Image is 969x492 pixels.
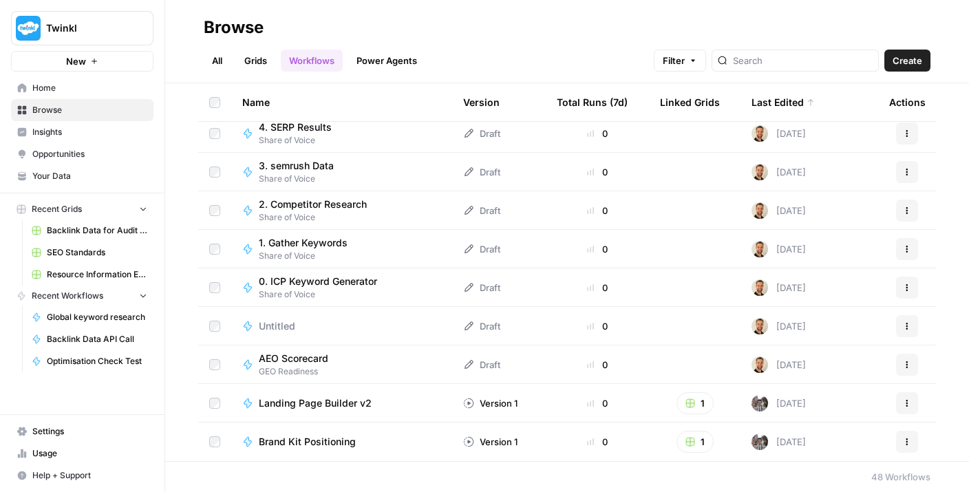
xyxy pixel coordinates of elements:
div: [DATE] [752,279,806,296]
a: AEO ScorecardGEO Readiness [242,352,441,378]
button: Help + Support [11,464,153,486]
a: Home [11,77,153,99]
div: [DATE] [752,356,806,373]
div: [DATE] [752,125,806,142]
div: Total Runs (7d) [557,83,628,121]
div: 0 [557,396,638,410]
div: [DATE] [752,395,806,411]
div: [DATE] [752,434,806,450]
span: Opportunities [32,148,147,160]
div: [DATE] [752,241,806,257]
div: Linked Grids [660,83,720,121]
div: 48 Workflows [871,470,930,484]
span: Filter [663,54,685,67]
span: 4. SERP Results [259,120,332,134]
a: Untitled [242,319,441,333]
span: Backlink Data for Audit Grid [47,224,147,237]
span: Insights [32,126,147,138]
span: Usage [32,447,147,460]
button: Create [884,50,930,72]
span: Untitled [259,319,295,333]
input: Search [733,54,873,67]
div: Version 1 [463,396,518,410]
div: Browse [204,17,264,39]
span: Share of Voice [259,211,378,224]
img: a2mlt6f1nb2jhzcjxsuraj5rj4vi [752,395,768,411]
a: 3. semrush DataShare of Voice [242,159,441,185]
a: Backlink Data API Call [25,328,153,350]
div: Draft [463,358,500,372]
button: 1 [677,431,714,453]
a: SEO Standards [25,242,153,264]
a: Your Data [11,165,153,187]
a: 2. Competitor ResearchShare of Voice [242,197,441,224]
img: ggqkytmprpadj6gr8422u7b6ymfp [752,356,768,373]
span: 3. semrush Data [259,159,334,173]
span: Help + Support [32,469,147,482]
a: Opportunities [11,143,153,165]
img: ggqkytmprpadj6gr8422u7b6ymfp [752,164,768,180]
button: Recent Grids [11,199,153,220]
a: Landing Page Builder v2 [242,396,441,410]
div: 0 [557,319,638,333]
div: Draft [463,204,500,217]
div: Draft [463,319,500,333]
div: Version [463,83,500,121]
span: Browse [32,104,147,116]
div: 0 [557,165,638,179]
span: SEO Standards [47,246,147,259]
div: 0 [557,204,638,217]
img: Twinkl Logo [16,16,41,41]
button: Filter [654,50,706,72]
span: Settings [32,425,147,438]
a: 0. ICP Keyword GeneratorShare of Voice [242,275,441,301]
span: 1. Gather Keywords [259,236,348,250]
span: Landing Page Builder v2 [259,396,372,410]
div: Draft [463,127,500,140]
span: Twinkl [46,21,129,35]
span: Recent Grids [32,203,82,215]
div: Draft [463,165,500,179]
a: Grids [236,50,275,72]
span: GEO Readiness [259,365,339,378]
span: Backlink Data API Call [47,333,147,345]
span: Resource Information Extraction and Descriptions [47,268,147,281]
span: Share of Voice [259,173,345,185]
button: 1 [677,392,714,414]
a: Global keyword research [25,306,153,328]
img: ggqkytmprpadj6gr8422u7b6ymfp [752,241,768,257]
span: Global keyword research [47,311,147,323]
div: Version 1 [463,435,518,449]
a: Settings [11,420,153,442]
a: Insights [11,121,153,143]
span: New [66,54,86,68]
a: Power Agents [348,50,425,72]
span: Home [32,82,147,94]
a: Browse [11,99,153,121]
div: [DATE] [752,202,806,219]
span: AEO Scorecard [259,352,328,365]
div: Draft [463,281,500,295]
div: 0 [557,435,638,449]
div: 0 [557,127,638,140]
a: Usage [11,442,153,464]
span: Brand Kit Positioning [259,435,356,449]
span: Your Data [32,170,147,182]
a: Backlink Data for Audit Grid [25,220,153,242]
span: Recent Workflows [32,290,103,302]
img: ggqkytmprpadj6gr8422u7b6ymfp [752,279,768,296]
a: Resource Information Extraction and Descriptions [25,264,153,286]
a: 1. Gather KeywordsShare of Voice [242,236,441,262]
div: Name [242,83,441,121]
div: Actions [889,83,926,121]
span: Share of Voice [259,134,343,147]
span: 2. Competitor Research [259,197,367,211]
span: Share of Voice [259,250,359,262]
a: All [204,50,231,72]
div: [DATE] [752,164,806,180]
img: ggqkytmprpadj6gr8422u7b6ymfp [752,125,768,142]
div: Draft [463,242,500,256]
button: Workspace: Twinkl [11,11,153,45]
div: 0 [557,242,638,256]
img: ggqkytmprpadj6gr8422u7b6ymfp [752,202,768,219]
